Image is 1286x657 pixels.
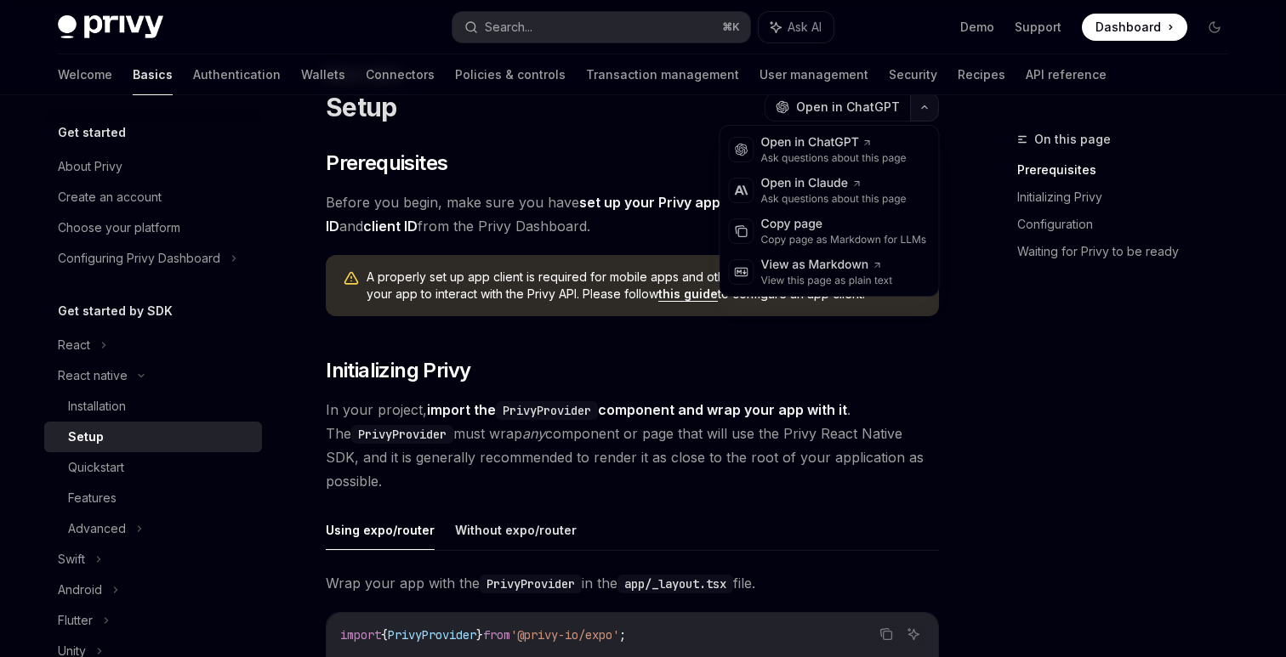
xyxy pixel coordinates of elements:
[381,627,388,643] span: {
[58,610,93,631] div: Flutter
[68,518,126,539] div: Advanced
[58,218,180,238] div: Choose your platform
[1095,19,1161,36] span: Dashboard
[340,627,381,643] span: import
[586,54,739,95] a: Transaction management
[193,54,281,95] a: Authentication
[1017,184,1242,211] a: Initializing Privy
[44,483,262,513] a: Features
[427,401,847,418] strong: import the component and wrap your app with it
[1017,156,1242,184] a: Prerequisites
[58,335,90,355] div: React
[44,452,262,483] a: Quickstart
[343,270,360,287] svg: Warning
[796,99,900,116] span: Open in ChatGPT
[326,150,447,177] span: Prerequisites
[68,457,124,478] div: Quickstart
[326,357,470,384] span: Initializing Privy
[366,54,435,95] a: Connectors
[58,156,122,177] div: About Privy
[326,190,939,238] span: Before you begin, make sure you have and from the Privy Dashboard.
[788,19,822,36] span: Ask AI
[326,398,939,493] span: In your project, . The must wrap component or page that will use the Privy React Native SDK, and ...
[1201,14,1228,41] button: Toggle dark mode
[761,216,927,233] div: Copy page
[58,365,128,386] div: React native
[68,427,104,447] div: Setup
[485,17,532,37] div: Search...
[58,15,163,39] img: dark logo
[902,623,925,645] button: Ask AI
[617,575,733,593] code: app/_layout.tsx
[483,627,510,643] span: from
[1034,129,1111,150] span: On this page
[1015,19,1061,36] a: Support
[58,187,162,207] div: Create an account
[761,134,907,151] div: Open in ChatGPT
[363,218,418,235] a: client ID
[58,549,85,569] div: Swift
[722,20,740,34] span: ⌘ K
[761,151,907,165] div: Ask questions about this page
[761,192,907,206] div: Ask questions about this page
[619,627,626,643] span: ;
[760,54,868,95] a: User management
[44,212,262,243] a: Choose your platform
[58,54,112,95] a: Welcome
[367,269,922,303] span: A properly set up app client is required for mobile apps and other non-web platforms to allow you...
[658,286,718,302] a: this guide
[455,54,566,95] a: Policies & controls
[452,12,750,42] button: Search...⌘K
[765,93,910,122] button: Open in ChatGPT
[133,54,173,95] a: Basics
[875,623,897,645] button: Copy the contents from the code block
[522,425,545,442] em: any
[958,54,1005,95] a: Recipes
[326,92,396,122] h1: Setup
[510,627,619,643] span: '@privy-io/expo'
[960,19,994,36] a: Demo
[1026,54,1107,95] a: API reference
[761,257,893,274] div: View as Markdown
[761,175,907,192] div: Open in Claude
[44,182,262,212] a: Create an account
[68,396,126,416] div: Installation
[326,194,875,235] a: set up your Privy app and obtained your app ID
[761,233,927,246] div: Copy page as Markdown for LLMs
[68,488,117,508] div: Features
[1017,238,1242,265] a: Waiting for Privy to be ready
[388,627,476,643] span: PrivyProvider
[58,122,126,143] h5: Get started
[326,510,435,550] button: Using expo/router
[455,510,577,550] button: Without expo/router
[326,571,939,595] span: Wrap your app with the in the file.
[351,425,453,444] code: PrivyProvider
[58,248,220,269] div: Configuring Privy Dashboard
[301,54,345,95] a: Wallets
[1082,14,1187,41] a: Dashboard
[759,12,834,42] button: Ask AI
[44,151,262,182] a: About Privy
[44,422,262,452] a: Setup
[58,580,102,600] div: Android
[480,575,582,593] code: PrivyProvider
[476,627,483,643] span: }
[58,301,173,321] h5: Get started by SDK
[44,391,262,422] a: Installation
[496,401,598,420] code: PrivyProvider
[761,274,893,287] div: View this page as plain text
[889,54,937,95] a: Security
[1017,211,1242,238] a: Configuration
